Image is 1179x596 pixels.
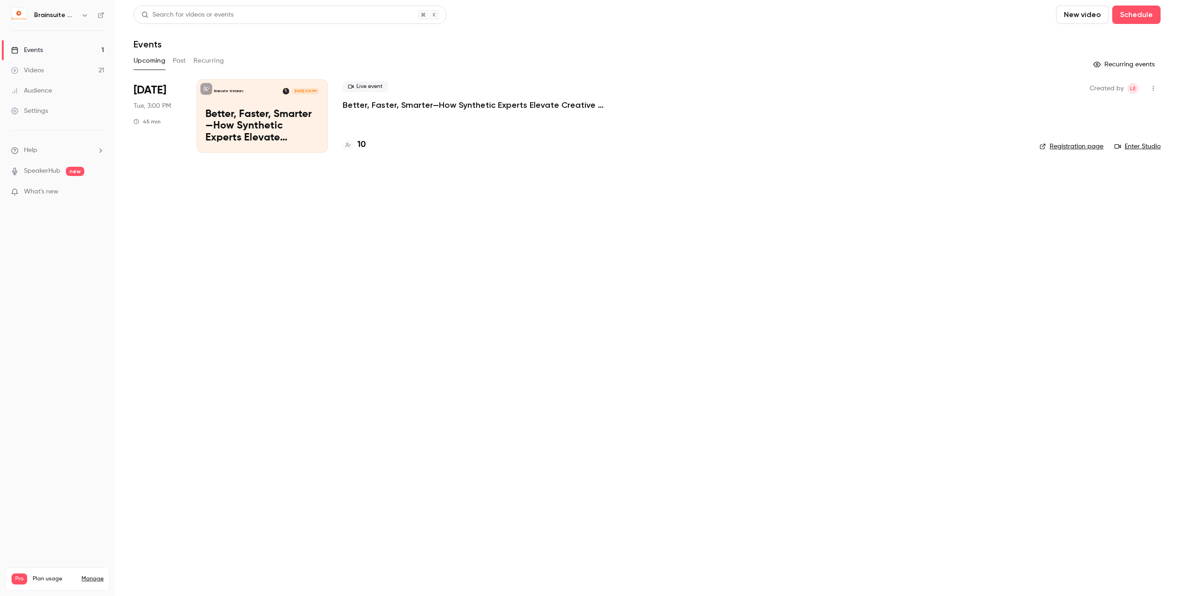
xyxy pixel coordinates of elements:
h4: 10 [357,139,366,151]
span: Pro [12,573,27,584]
iframe: Noticeable Trigger [93,188,104,196]
span: Plan usage [33,575,76,583]
div: Search for videos or events [141,10,233,20]
a: SpeakerHub [24,166,60,176]
h1: Events [134,39,162,50]
div: Videos [11,66,44,75]
div: Audience [11,86,52,95]
div: Settings [11,106,48,116]
p: Brainsuite Webinars [214,89,244,93]
button: Past [173,53,186,68]
button: Recurring [193,53,224,68]
div: Events [11,46,43,55]
a: 10 [343,139,366,151]
span: What's new [24,187,58,197]
div: Sep 30 Tue, 3:00 PM (Europe/Berlin) [134,79,182,153]
span: new [66,167,84,176]
a: Better, Faster, Smarter—How Synthetic Experts Elevate Creative Decisions [343,99,619,111]
img: Dr. Martin Scarabis [283,88,289,94]
a: Better, Faster, Smarter—How Synthetic Experts Elevate Creative DecisionsBrainsuite WebinarsDr. Ma... [197,79,328,153]
span: [DATE] 3:00 PM [292,88,319,94]
span: [DATE] [134,83,166,98]
li: help-dropdown-opener [11,146,104,155]
h6: Brainsuite Webinars [34,11,77,20]
button: Upcoming [134,53,165,68]
a: Manage [82,575,104,583]
span: Tue, 3:00 PM [134,101,171,111]
img: Brainsuite Webinars [12,8,26,23]
p: Better, Faster, Smarter—How Synthetic Experts Elevate Creative Decisions [205,109,319,144]
span: Help [24,146,37,155]
span: Live event [343,81,388,92]
div: 45 min [134,118,161,125]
